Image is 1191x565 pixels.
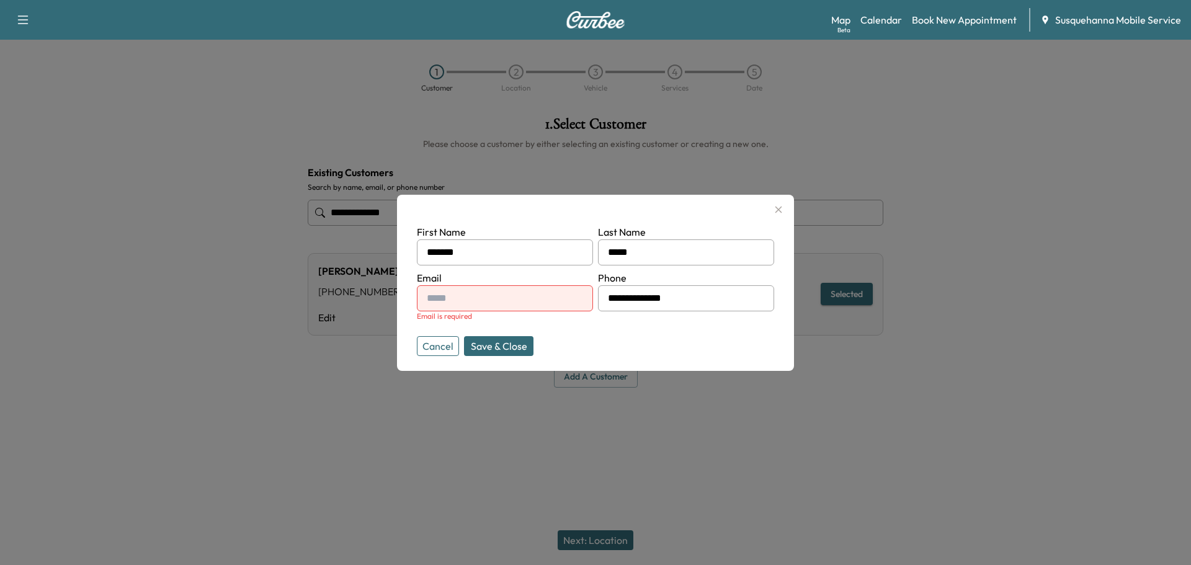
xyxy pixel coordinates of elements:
a: MapBeta [831,12,850,27]
label: First Name [417,226,466,238]
img: Curbee Logo [566,11,625,29]
label: Last Name [598,226,646,238]
div: Beta [837,25,850,35]
label: Phone [598,272,627,284]
label: Email [417,272,442,284]
a: Book New Appointment [912,12,1017,27]
button: Save & Close [464,336,533,356]
button: Cancel [417,336,459,356]
div: Email is required [417,311,593,321]
span: Susquehanna Mobile Service [1055,12,1181,27]
a: Calendar [860,12,902,27]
